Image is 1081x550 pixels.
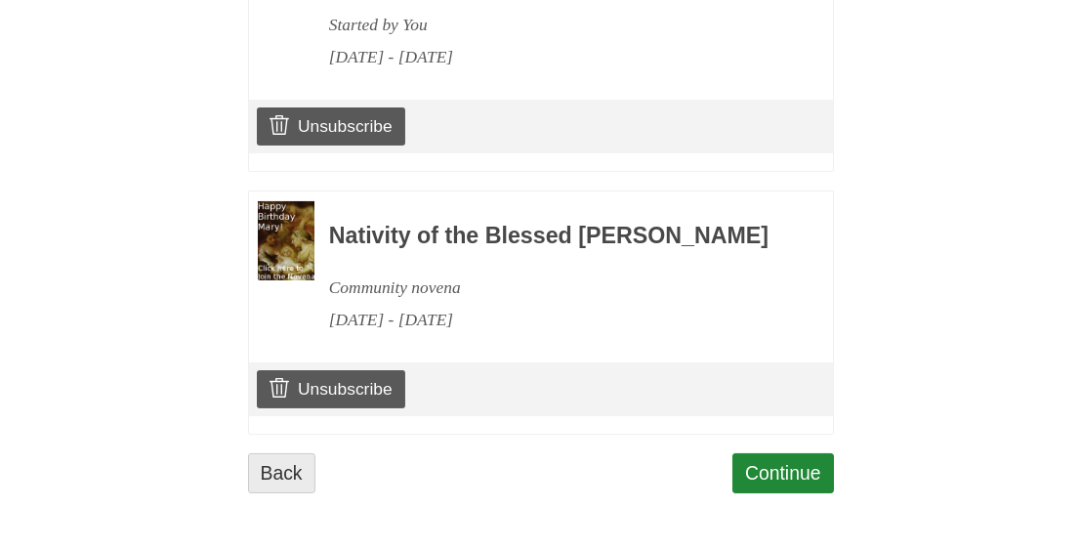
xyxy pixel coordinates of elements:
div: Community novena [329,272,780,304]
a: Unsubscribe [257,107,404,145]
a: Continue [732,453,834,493]
div: [DATE] - [DATE] [329,304,780,336]
img: Novena image [258,201,314,281]
a: Back [248,453,315,493]
div: [DATE] - [DATE] [329,41,780,73]
h3: Nativity of the Blessed [PERSON_NAME] [329,224,780,249]
div: Started by You [329,9,780,41]
a: Unsubscribe [257,370,404,407]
